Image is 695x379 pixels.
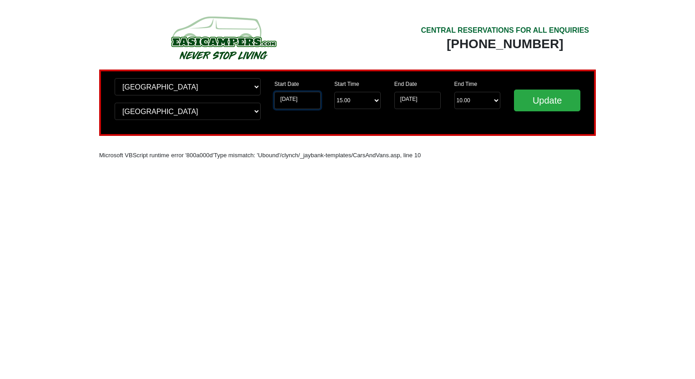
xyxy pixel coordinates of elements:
[280,152,400,159] font: /clynch/_jaybank-templates/CarsAndVans.asp
[214,152,280,159] font: Type mismatch: 'Ubound'
[137,13,310,63] img: campers-checkout-logo.png
[400,152,421,159] font: , line 10
[334,80,359,88] label: Start Time
[421,36,589,52] div: [PHONE_NUMBER]
[514,90,580,111] input: Update
[274,92,321,109] input: Start Date
[99,152,169,159] font: Microsoft VBScript runtime
[421,25,589,36] div: CENTRAL RESERVATIONS FOR ALL ENQUIRIES
[394,80,417,88] label: End Date
[394,92,441,109] input: Return Date
[274,80,299,88] label: Start Date
[171,152,214,159] font: error '800a000d'
[454,80,478,88] label: End Time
